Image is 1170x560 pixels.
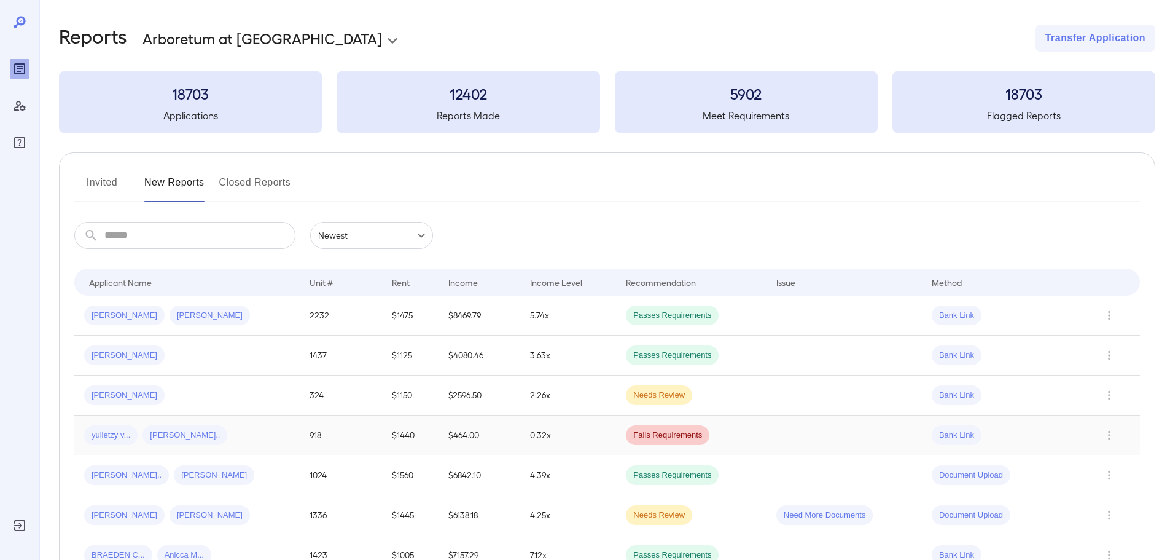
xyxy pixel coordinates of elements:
span: Needs Review [626,510,692,521]
td: 324 [300,376,381,416]
td: $1125 [382,336,439,376]
h3: 5902 [615,84,878,103]
td: $1560 [382,455,439,495]
button: Row Actions [1099,385,1119,405]
span: Document Upload [932,470,1010,481]
div: Unit # [310,275,333,290]
td: 1437 [300,336,381,376]
span: [PERSON_NAME].. [84,470,169,481]
span: [PERSON_NAME] [84,350,165,361]
td: $8469.79 [439,296,520,336]
h5: Flagged Reports [892,108,1155,123]
span: [PERSON_NAME] [84,310,165,321]
span: [PERSON_NAME] [174,470,254,481]
td: $4080.46 [439,336,520,376]
div: Method [932,275,962,290]
span: Document Upload [932,510,1010,521]
button: Row Actions [1099,425,1119,445]
div: Recommendation [626,275,696,290]
td: 2232 [300,296,381,336]
td: $1475 [382,296,439,336]
td: 1336 [300,495,381,535]
td: $1150 [382,376,439,416]
summary: 18703Applications12402Reports Made5902Meet Requirements18703Flagged Reports [59,71,1155,133]
span: Passes Requirements [626,310,719,321]
span: yulietzy v... [84,430,138,441]
button: New Reports [144,173,205,202]
h3: 18703 [59,84,322,103]
div: Rent [392,275,411,290]
h5: Applications [59,108,322,123]
span: Passes Requirements [626,470,719,481]
td: $6842.10 [439,455,520,495]
td: 1024 [300,455,381,495]
td: 918 [300,416,381,455]
span: Need More Documents [776,510,873,521]
span: [PERSON_NAME].. [142,430,227,441]
div: Applicant Name [89,275,152,290]
button: Row Actions [1099,465,1119,485]
div: FAQ [10,133,29,152]
span: Bank Link [932,430,981,441]
span: Bank Link [932,310,981,321]
td: 0.32x [520,416,616,455]
button: Invited [74,173,130,202]
td: $464.00 [439,416,520,455]
td: $1445 [382,495,439,535]
td: $2596.50 [439,376,520,416]
td: 4.25x [520,495,616,535]
td: $6138.18 [439,495,520,535]
td: $1440 [382,416,439,455]
td: 4.39x [520,455,616,495]
div: Income [448,275,478,290]
h5: Meet Requirements [615,108,878,123]
span: [PERSON_NAME] [170,510,250,521]
span: Fails Requirements [626,430,709,441]
h2: Reports [59,25,127,52]
span: Bank Link [932,390,981,401]
td: 2.26x [520,376,616,416]
span: [PERSON_NAME] [170,310,250,321]
div: Newest [310,222,433,249]
h5: Reports Made [337,108,599,123]
div: Issue [776,275,796,290]
div: Income Level [530,275,582,290]
h3: 12402 [337,84,599,103]
span: Needs Review [626,390,692,401]
td: 5.74x [520,296,616,336]
td: 3.63x [520,336,616,376]
h3: 18703 [892,84,1155,103]
button: Row Actions [1099,306,1119,325]
button: Transfer Application [1035,25,1155,52]
span: Bank Link [932,350,981,361]
span: [PERSON_NAME] [84,390,165,401]
span: Passes Requirements [626,350,719,361]
span: [PERSON_NAME] [84,510,165,521]
div: Reports [10,59,29,79]
div: Manage Users [10,96,29,116]
div: Log Out [10,516,29,535]
button: Closed Reports [219,173,291,202]
button: Row Actions [1099,345,1119,365]
button: Row Actions [1099,505,1119,525]
p: Arboretum at [GEOGRAPHIC_DATA] [142,28,382,48]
